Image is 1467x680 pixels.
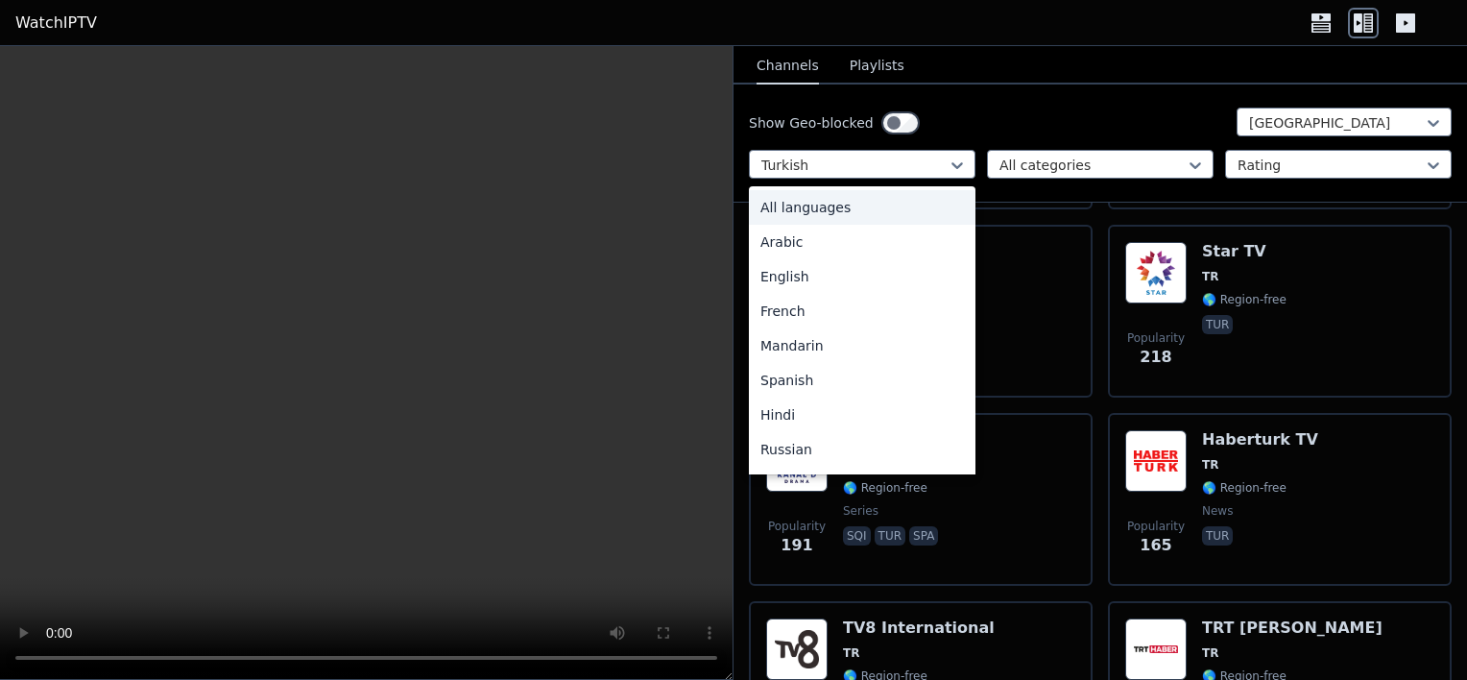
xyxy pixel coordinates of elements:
[1125,242,1187,304] img: Star TV
[749,294,975,328] div: French
[1202,645,1218,661] span: TR
[1125,430,1187,492] img: Haberturk TV
[766,619,828,680] img: TV8 International
[1140,346,1171,369] span: 218
[749,190,975,225] div: All languages
[1140,534,1171,557] span: 165
[1127,519,1185,534] span: Popularity
[1202,503,1233,519] span: news
[909,526,938,546] p: spa
[749,113,874,133] label: Show Geo-blocked
[843,645,859,661] span: TR
[843,503,878,519] span: series
[1202,292,1287,307] span: 🌎 Region-free
[1202,242,1287,261] h6: Star TV
[1202,526,1233,546] p: tur
[1127,330,1185,346] span: Popularity
[757,48,819,85] button: Channels
[749,225,975,259] div: Arabic
[749,259,975,294] div: English
[749,328,975,363] div: Mandarin
[15,12,97,35] a: WatchIPTV
[843,480,927,496] span: 🌎 Region-free
[749,467,975,501] div: Portuguese
[843,619,995,638] h6: TV8 International
[1202,269,1218,284] span: TR
[1202,457,1218,473] span: TR
[768,519,826,534] span: Popularity
[850,48,904,85] button: Playlists
[1202,430,1318,449] h6: Haberturk TV
[1202,315,1233,334] p: tur
[749,398,975,432] div: Hindi
[1202,480,1287,496] span: 🌎 Region-free
[749,432,975,467] div: Russian
[875,526,905,546] p: tur
[781,534,812,557] span: 191
[1125,619,1187,680] img: TRT Haber
[749,363,975,398] div: Spanish
[1202,619,1383,638] h6: TRT [PERSON_NAME]
[843,526,871,546] p: sqi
